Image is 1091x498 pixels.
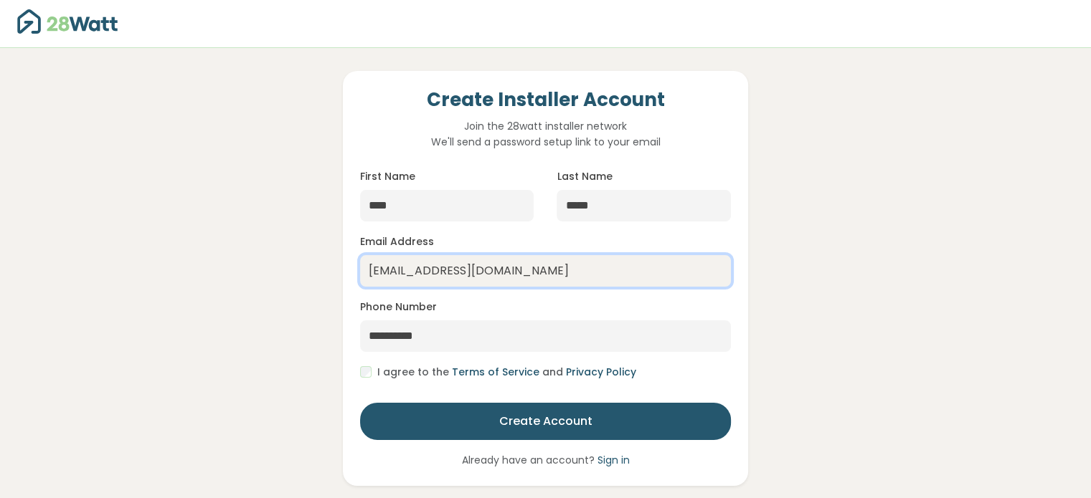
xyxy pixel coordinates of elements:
img: 28Watt [17,9,118,34]
a: Terms of Service [452,365,539,379]
span: Already have an account? [461,453,629,467]
label: Email Address [360,234,434,249]
h4: Create Installer Account [360,88,731,112]
a: Sign in [597,453,629,467]
input: Enter your email address [360,255,731,287]
label: Last Name [557,169,612,184]
label: Phone Number [360,300,437,315]
label: First Name [360,169,415,184]
button: Create Account [360,403,731,440]
a: Privacy Policy [566,365,636,379]
p: Join the 28watt installer network [360,118,731,134]
label: I agree to the and [377,365,636,380]
p: We'll send a password setup link to your email [360,134,731,150]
